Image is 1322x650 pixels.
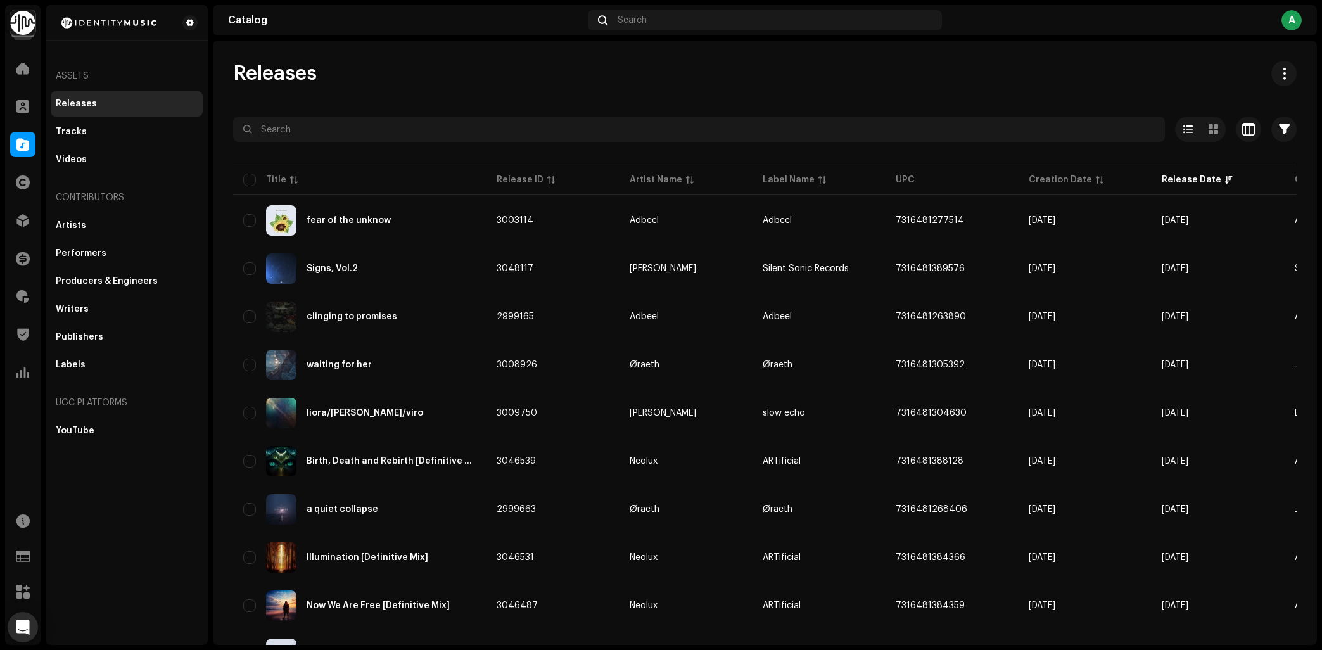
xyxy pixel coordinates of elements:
div: YouTube [56,426,94,436]
div: a quiet collapse [307,505,378,514]
span: Silent Sonic Records [763,264,849,273]
img: 2d8271db-5505-4223-b535-acbbe3973654 [56,15,162,30]
div: Catalog [228,15,583,25]
div: Labels [56,360,86,370]
img: 27bbda51-01f5-42d6-8d69-d23ce452b257 [266,542,296,573]
re-a-nav-header: Contributors [51,182,203,213]
span: Neolux [630,601,742,610]
span: 7316481263890 [896,312,966,321]
span: 7316481304630 [896,409,967,417]
span: Adbeel [630,216,742,225]
div: clinging to promises [307,312,397,321]
span: Sep 10, 2025 [1029,216,1055,225]
div: Neolux [630,457,658,466]
span: Oct 7, 2025 [1029,457,1055,466]
span: 3008926 [497,360,537,369]
div: Performers [56,248,106,258]
span: Øraeth [630,505,742,514]
span: 7316481268406 [896,505,967,514]
div: Neolux [630,553,658,562]
div: Producers & Engineers [56,276,158,286]
img: 57694a29-3517-4fdc-ba6d-218cbef0bb97 [266,302,296,332]
div: Creation Date [1029,174,1092,186]
span: Adbeel [763,216,792,225]
div: Tracks [56,127,87,137]
span: Apr 10, 2026 [1162,553,1188,562]
re-m-nav-item: Publishers [51,324,203,350]
span: slow echo [763,409,805,417]
span: ARTificial [763,553,801,562]
span: ARTificial [763,601,801,610]
re-m-nav-item: Labels [51,352,203,378]
re-m-nav-item: Tracks [51,119,203,144]
span: Andrea Accorsi [630,264,742,273]
re-m-nav-item: Writers [51,296,203,322]
span: Jul 17, 2026 [1162,264,1188,273]
img: 25e75a91-9590-42ed-aba2-ddde5eda7be9 [266,446,296,476]
div: waiting for her [307,360,372,369]
div: fear of the unknow [307,216,391,225]
span: Sep 6, 2025 [1029,505,1055,514]
div: Now We Are Free [Definitive Mix] [307,601,450,610]
div: Release ID [497,174,543,186]
span: Search [618,15,647,25]
span: 3046531 [497,553,534,562]
div: A [1281,10,1302,30]
img: d820aa5f-be8a-4166-80b8-4f7ea8672e47 [266,398,296,428]
re-m-nav-item: Videos [51,147,203,172]
re-a-nav-header: UGC Platforms [51,388,203,418]
span: 7316481277514 [896,216,964,225]
span: 3009750 [497,409,537,417]
div: Adbeel [630,216,659,225]
img: b1b04235-e4db-4f31-a88c-4825d539c22a [266,350,296,380]
span: Øraeth [763,505,792,514]
div: Neolux [630,601,658,610]
img: fe4dbb3b-5dba-40ec-a946-cce7fe43cc2a [266,253,296,284]
span: Domy Castellano [630,409,742,417]
span: ARTificial [763,457,801,466]
div: [PERSON_NAME] [630,264,696,273]
span: Sep 5, 2025 [1029,312,1055,321]
span: Apr 17, 2026 [1162,457,1188,466]
span: Oct 7, 2025 [1029,553,1055,562]
re-a-nav-header: Assets [51,61,203,91]
span: 3046487 [497,601,538,610]
div: Publishers [56,332,103,342]
re-m-nav-item: Producers & Engineers [51,269,203,294]
span: 7316481384366 [896,553,965,562]
span: 3003114 [497,216,533,225]
span: Neolux [630,457,742,466]
div: Signs, Vol.2 [307,264,358,273]
span: Apr 24, 2026 [1162,360,1188,369]
span: Adbeel [630,312,742,321]
input: Search [233,117,1165,142]
span: Øraeth [630,360,742,369]
span: Jul 31, 2026 [1162,216,1188,225]
div: Title [266,174,286,186]
div: Øraeth [630,505,659,514]
div: Birth, Death and Rebirth [Definitive Mix] [307,457,476,466]
span: 3046539 [497,457,536,466]
span: Oct 7, 2025 [1029,601,1055,610]
span: 2999165 [497,312,534,321]
span: Apr 10, 2026 [1162,505,1188,514]
span: 7316481388128 [896,457,963,466]
span: 7316481305392 [896,360,965,369]
span: Sep 18, 2025 [1029,409,1055,417]
div: Videos [56,155,87,165]
re-m-nav-item: Releases [51,91,203,117]
span: Apr 3, 2026 [1162,601,1188,610]
img: f5dfcec5-3b35-4c1f-9e35-6981a2b40c4f [266,494,296,525]
div: Artists [56,220,86,231]
div: Illumination [Definitive Mix] [307,553,428,562]
div: Release Date [1162,174,1221,186]
span: Adbeel [763,312,792,321]
img: cbe42ed4-ca17-42a4-88c7-786f28c2c2cc [266,205,296,236]
span: Releases [233,61,317,86]
div: [PERSON_NAME] [630,409,696,417]
div: Open Intercom Messenger [8,612,38,642]
re-m-nav-item: YouTube [51,418,203,443]
div: liora/sira/viro [307,409,423,417]
div: Adbeel [630,312,659,321]
re-m-nav-item: Performers [51,241,203,266]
